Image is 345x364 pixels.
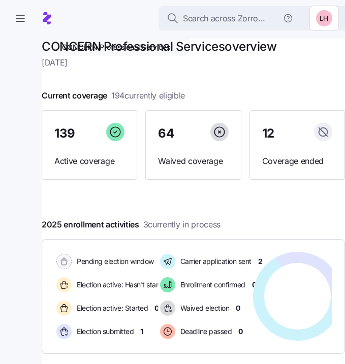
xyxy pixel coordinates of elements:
span: 1 [140,326,143,337]
span: Waived coverage [158,155,228,168]
span: Election submitted [74,326,134,337]
span: Waived election [177,303,230,313]
img: 8ac9784bd0c5ae1e7e1202a2aac67deb [316,10,332,26]
span: 3 currently in process [143,218,221,231]
span: Pending election window [74,256,154,267]
span: Election active: Hasn't started [74,280,169,290]
span: Coverage ended [262,155,332,168]
h1: CONCERN Professional Services overview [42,39,345,54]
span: [DATE] [42,56,345,69]
span: 139 [54,127,75,140]
span: 0 [236,303,240,313]
span: Current coverage [42,89,185,102]
span: Deadline passed [177,326,232,337]
span: 0 [238,326,243,337]
span: Active coverage [54,155,124,168]
span: Search across Zorro... [183,12,265,25]
span: Election active: Started [74,303,148,313]
span: 2025 enrollment activities [42,218,221,231]
span: 64 [158,127,174,140]
span: Carrier application sent [177,256,252,267]
span: 194 currently eligible [111,89,185,102]
span: 12 [262,127,274,140]
span: Enrollment confirmed [177,280,245,290]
